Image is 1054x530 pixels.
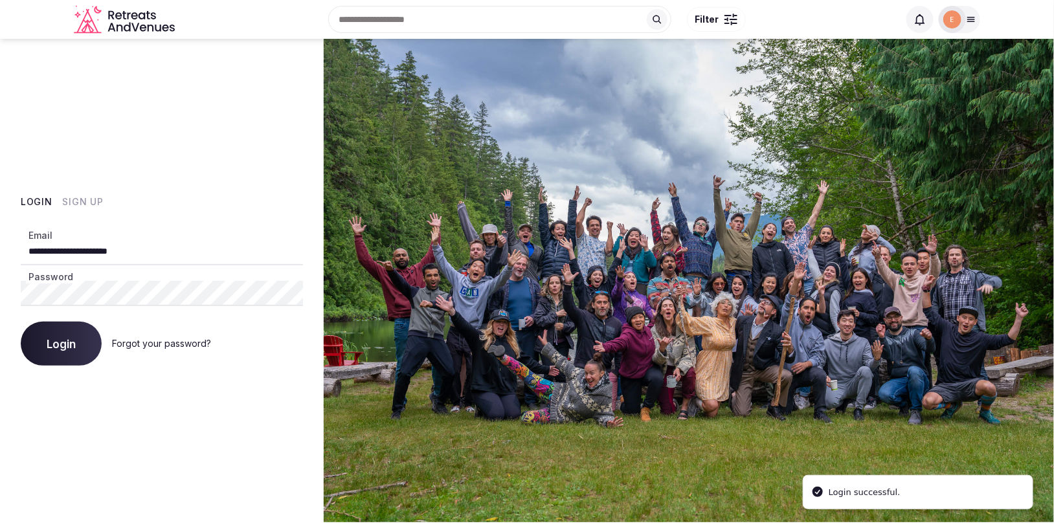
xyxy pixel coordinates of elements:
[324,39,1054,522] img: My Account Background
[695,13,719,26] span: Filter
[21,195,52,208] button: Login
[74,5,177,34] a: Visit the homepage
[47,337,76,350] span: Login
[21,322,102,366] button: Login
[74,5,177,34] svg: Retreats and Venues company logo
[829,486,901,499] div: Login successful.
[687,7,746,32] button: Filter
[943,10,961,28] img: esther.sanchez
[63,195,104,208] button: Sign Up
[112,338,211,349] a: Forgot your password?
